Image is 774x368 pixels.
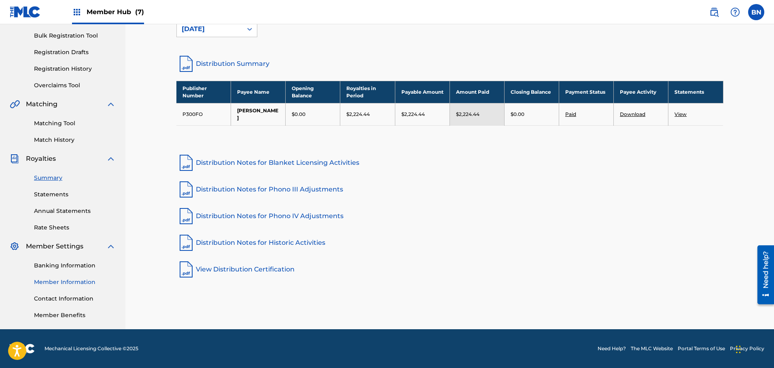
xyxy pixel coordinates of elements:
[631,345,673,352] a: The MLC Website
[751,242,774,307] iframe: Resource Center
[559,81,613,103] th: Payment Status
[10,6,41,18] img: MLC Logo
[106,154,116,164] img: expand
[26,154,56,164] span: Royalties
[450,81,504,103] th: Amount Paid
[565,111,576,117] a: Paid
[34,294,116,303] a: Contact Information
[72,7,82,17] img: Top Rightsholders
[456,111,479,118] p: $2,224.44
[34,207,116,215] a: Annual Statements
[34,136,116,144] a: Match History
[620,111,645,117] a: Download
[395,81,450,103] th: Payable Amount
[176,233,196,252] img: pdf
[106,99,116,109] img: expand
[292,111,305,118] p: $0.00
[730,7,740,17] img: help
[176,54,723,74] a: Distribution Summary
[748,4,764,20] div: User Menu
[45,345,138,352] span: Mechanical Licensing Collective © 2025
[176,260,196,279] img: pdf
[34,32,116,40] a: Bulk Registration Tool
[709,7,719,17] img: search
[26,242,83,251] span: Member Settings
[176,206,196,226] img: pdf
[674,111,687,117] a: View
[730,345,764,352] a: Privacy Policy
[346,111,370,118] p: $2,224.44
[614,81,668,103] th: Payee Activity
[286,81,340,103] th: Opening Balance
[176,180,196,199] img: pdf
[10,99,20,109] img: Matching
[176,153,196,172] img: pdf
[668,81,723,103] th: Statements
[504,81,559,103] th: Closing Balance
[182,24,238,34] div: [DATE]
[176,206,723,226] a: Distribution Notes for Phono IV Adjustments
[176,81,231,103] th: Publisher Number
[176,260,723,279] a: View Distribution Certification
[10,242,19,251] img: Member Settings
[34,278,116,286] a: Member Information
[231,81,286,103] th: Payee Name
[26,99,57,109] span: Matching
[678,345,725,352] a: Portal Terms of Use
[10,154,19,164] img: Royalties
[87,7,144,17] span: Member Hub
[176,103,231,125] td: P300FO
[34,261,116,270] a: Banking Information
[34,311,116,320] a: Member Benefits
[34,48,116,57] a: Registration Drafts
[34,65,116,73] a: Registration History
[135,8,144,16] span: (7)
[706,4,722,20] a: Public Search
[401,111,425,118] p: $2,224.44
[176,233,723,252] a: Distribution Notes for Historic Activities
[176,153,723,172] a: Distribution Notes for Blanket Licensing Activities
[231,103,286,125] td: [PERSON_NAME]
[176,180,723,199] a: Distribution Notes for Phono III Adjustments
[34,223,116,232] a: Rate Sheets
[727,4,743,20] div: Help
[176,54,196,74] img: distribution-summary-pdf
[34,81,116,90] a: Overclaims Tool
[598,345,626,352] a: Need Help?
[34,174,116,182] a: Summary
[34,119,116,128] a: Matching Tool
[34,190,116,199] a: Statements
[511,111,524,118] p: $0.00
[736,337,741,362] div: Drag
[106,242,116,251] img: expand
[734,329,774,368] iframe: Chat Widget
[10,344,35,353] img: logo
[340,81,395,103] th: Royalties in Period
